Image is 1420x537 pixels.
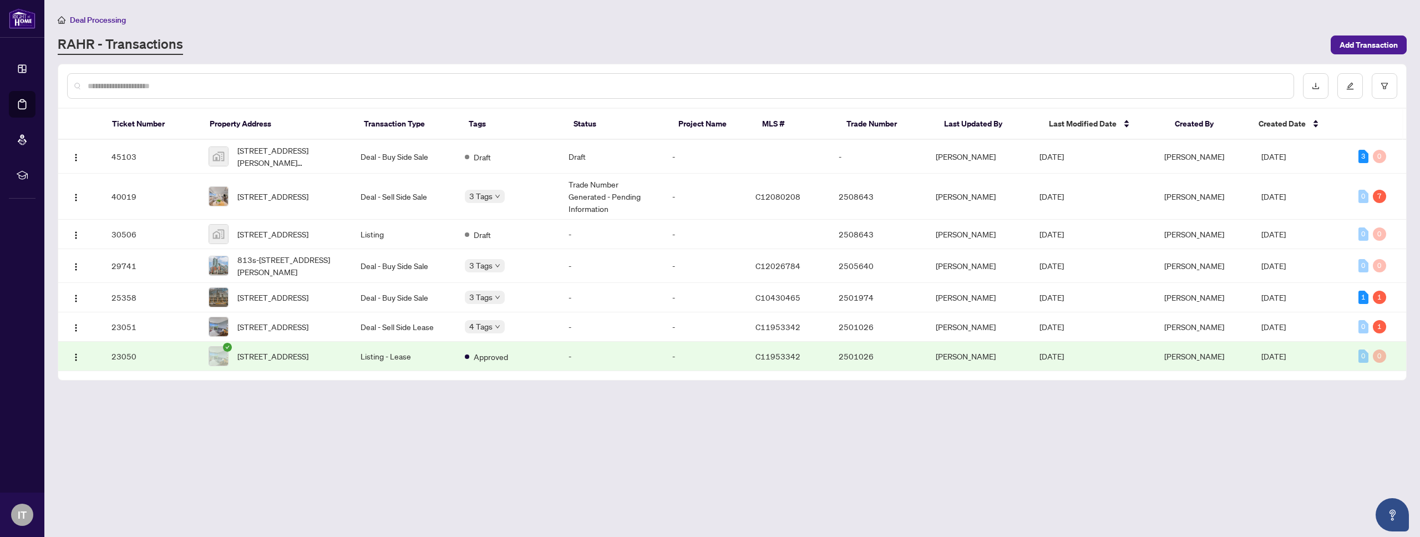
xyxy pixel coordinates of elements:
span: down [495,295,500,300]
td: Listing [352,220,455,249]
td: [PERSON_NAME] [927,140,1031,174]
span: edit [1346,82,1354,90]
span: Approved [474,351,508,363]
span: [STREET_ADDRESS] [237,321,308,333]
th: Property Address [201,109,355,140]
span: Created Date [1259,118,1306,130]
span: C10430465 [755,292,800,302]
a: RAHR - Transactions [58,35,183,55]
div: 1 [1373,320,1386,333]
img: Logo [72,323,80,332]
img: Logo [72,153,80,162]
td: 2508643 [830,174,927,220]
button: Logo [67,347,85,365]
span: [DATE] [1261,292,1286,302]
button: Logo [67,318,85,336]
span: 3 Tags [469,291,493,303]
span: 4 Tags [469,320,493,333]
span: [PERSON_NAME] [1164,292,1224,302]
td: 29741 [103,249,200,283]
div: 0 [1373,227,1386,241]
span: down [495,324,500,330]
span: [DATE] [1039,229,1064,239]
th: MLS # [753,109,837,140]
td: 23051 [103,312,200,342]
td: Draft [560,140,663,174]
td: 2501026 [830,312,927,342]
span: [DATE] [1261,322,1286,332]
td: 45103 [103,140,200,174]
span: Draft [474,151,491,163]
img: Logo [72,294,80,303]
td: [PERSON_NAME] [927,249,1031,283]
button: Open asap [1376,498,1409,531]
div: 1 [1373,291,1386,304]
td: 2508643 [830,220,927,249]
td: 30506 [103,220,200,249]
div: 1 [1358,291,1368,304]
th: Created Date [1250,109,1348,140]
th: Last Modified Date [1040,109,1166,140]
th: Last Updated By [935,109,1040,140]
span: [STREET_ADDRESS] [237,190,308,202]
td: - [560,312,663,342]
span: [DATE] [1261,261,1286,271]
td: [PERSON_NAME] [927,174,1031,220]
span: [DATE] [1039,191,1064,201]
td: - [560,249,663,283]
div: 0 [1358,190,1368,203]
button: filter [1372,73,1397,99]
td: - [663,283,747,312]
span: Deal Processing [70,15,126,25]
span: [STREET_ADDRESS] [237,350,308,362]
span: 3 Tags [469,190,493,202]
td: [PERSON_NAME] [927,220,1031,249]
img: thumbnail-img [209,147,228,166]
td: 2505640 [830,249,927,283]
span: [PERSON_NAME] [1164,322,1224,332]
td: Deal - Buy Side Sale [352,249,455,283]
td: [PERSON_NAME] [927,283,1031,312]
span: [STREET_ADDRESS] [237,228,308,240]
span: [PERSON_NAME] [1164,229,1224,239]
span: download [1312,82,1320,90]
th: Project Name [670,109,753,140]
div: 0 [1373,259,1386,272]
td: - [830,140,927,174]
img: thumbnail-img [209,256,228,275]
span: [STREET_ADDRESS][PERSON_NAME][PERSON_NAME] [237,144,343,169]
span: Last Modified Date [1049,118,1117,130]
img: thumbnail-img [209,317,228,336]
button: Logo [67,148,85,165]
span: Add Transaction [1340,36,1398,54]
td: - [663,174,747,220]
td: Deal - Buy Side Sale [352,140,455,174]
img: Logo [72,193,80,202]
th: Ticket Number [103,109,201,140]
span: [DATE] [1039,322,1064,332]
button: Logo [67,257,85,275]
span: [PERSON_NAME] [1164,151,1224,161]
td: 25358 [103,283,200,312]
td: - [663,249,747,283]
div: 0 [1358,320,1368,333]
button: Add Transaction [1331,36,1407,54]
span: home [58,16,65,24]
div: 0 [1358,227,1368,241]
td: - [663,312,747,342]
td: Trade Number Generated - Pending Information [560,174,663,220]
div: 0 [1358,259,1368,272]
td: - [560,342,663,371]
span: C11953342 [755,351,800,361]
span: check-circle [223,343,232,352]
td: 2501974 [830,283,927,312]
td: - [663,140,747,174]
th: Transaction Type [355,109,460,140]
th: Trade Number [838,109,936,140]
div: 7 [1373,190,1386,203]
div: 0 [1358,349,1368,363]
span: [PERSON_NAME] [1164,351,1224,361]
button: Logo [67,188,85,205]
span: [DATE] [1039,292,1064,302]
span: [PERSON_NAME] [1164,261,1224,271]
